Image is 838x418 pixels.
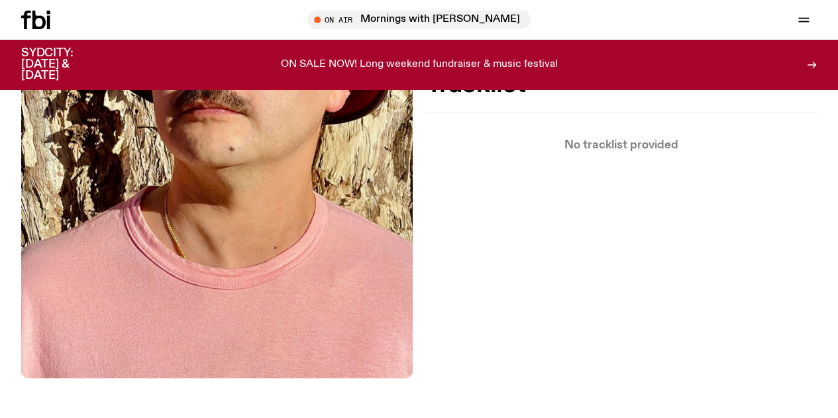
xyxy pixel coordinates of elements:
button: On AirMornings with [PERSON_NAME] [307,11,531,29]
p: No tracklist provided [426,140,817,151]
p: ON SALE NOW! Long weekend fundraiser & music festival [281,59,558,71]
h2: Tracklist [426,73,817,97]
h3: SYDCITY: [DATE] & [DATE] [21,48,106,81]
